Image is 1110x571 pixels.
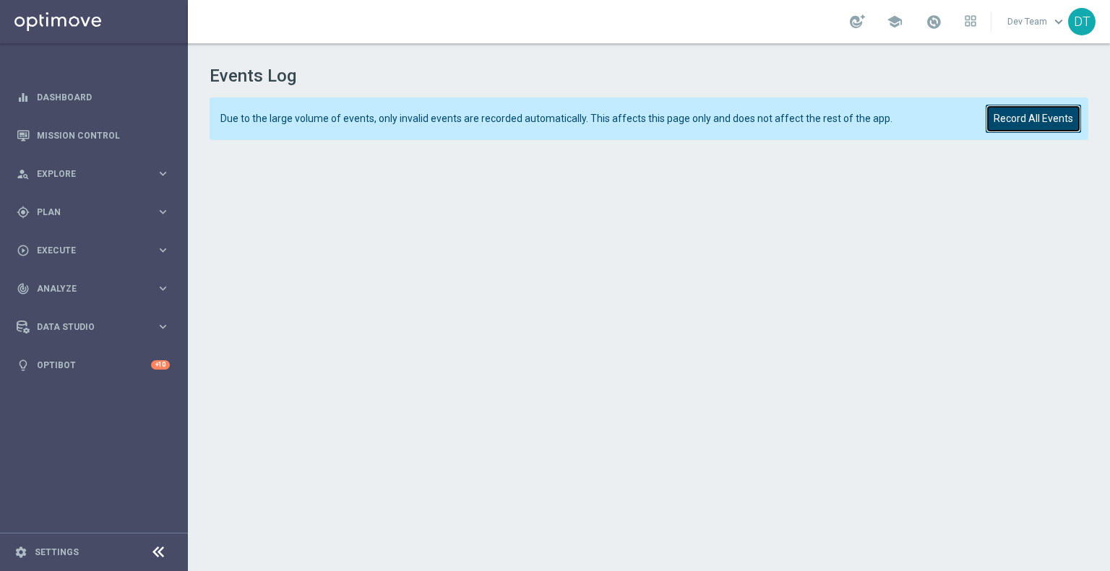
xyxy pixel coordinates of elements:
a: Mission Control [37,116,170,154]
a: Settings [35,548,79,557]
i: keyboard_arrow_right [156,167,170,180]
button: person_search Explore keyboard_arrow_right [16,168,171,180]
span: Explore [37,170,156,178]
span: Execute [37,246,156,255]
i: track_changes [17,282,30,295]
button: track_changes Analyze keyboard_arrow_right [16,283,171,295]
div: Mission Control [17,116,170,154]
i: keyboard_arrow_right [156,243,170,257]
span: keyboard_arrow_down [1051,14,1067,30]
button: equalizer Dashboard [16,92,171,103]
div: +10 [151,360,170,370]
span: school [887,14,903,30]
div: Plan [17,206,156,219]
button: Record All Events [986,105,1081,133]
span: Analyze [37,284,156,293]
button: play_circle_outline Execute keyboard_arrow_right [16,245,171,256]
span: Due to the large volume of events, only invalid events are recorded automatically. This affects t... [220,113,967,125]
div: Analyze [17,282,156,295]
i: settings [14,546,27,559]
span: Data Studio [37,323,156,331]
i: equalizer [17,91,30,104]
i: person_search [17,167,30,180]
i: play_circle_outline [17,244,30,257]
h1: Events Log [210,66,1088,87]
i: keyboard_arrow_right [156,205,170,219]
div: Explore [17,167,156,180]
a: Dev Teamkeyboard_arrow_down [1006,11,1068,32]
a: Dashboard [37,78,170,116]
i: keyboard_arrow_right [156,320,170,334]
a: Optibot [37,346,151,384]
button: gps_fixed Plan keyboard_arrow_right [16,206,171,218]
div: Execute [17,244,156,257]
div: Dashboard [17,78,170,116]
div: DT [1068,8,1096,35]
button: Data Studio keyboard_arrow_right [16,321,171,333]
button: Mission Control [16,130,171,141]
i: keyboard_arrow_right [156,282,170,295]
span: Plan [37,208,156,217]
i: lightbulb [17,359,30,372]
div: Data Studio [17,321,156,334]
button: lightbulb Optibot +10 [16,359,171,371]
div: Optibot [17,346,170,384]
i: gps_fixed [17,206,30,219]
